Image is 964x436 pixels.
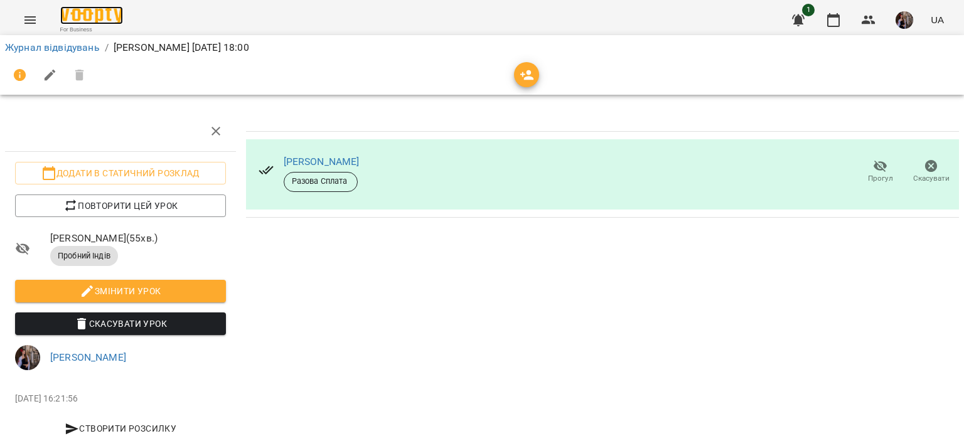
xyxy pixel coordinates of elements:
[868,173,893,184] span: Прогул
[896,11,913,29] img: 8d3efba7e3fbc8ec2cfbf83b777fd0d7.JPG
[50,231,226,246] span: [PERSON_NAME] ( 55 хв. )
[60,6,123,24] img: Voopty Logo
[5,41,100,53] a: Журнал відвідувань
[802,4,815,16] span: 1
[5,40,959,55] nav: breadcrumb
[50,351,126,363] a: [PERSON_NAME]
[926,8,949,31] button: UA
[25,198,216,213] span: Повторити цей урок
[15,162,226,184] button: Додати в статичний розклад
[15,312,226,335] button: Скасувати Урок
[60,26,123,34] span: For Business
[284,156,360,167] a: [PERSON_NAME]
[20,421,221,436] span: Створити розсилку
[25,166,216,181] span: Додати в статичний розклад
[50,250,118,262] span: Пробний Індів
[855,154,906,189] button: Прогул
[15,280,226,302] button: Змінити урок
[15,345,40,370] img: 8d3efba7e3fbc8ec2cfbf83b777fd0d7.JPG
[25,284,216,299] span: Змінити урок
[913,173,950,184] span: Скасувати
[15,5,45,35] button: Menu
[114,40,249,55] p: [PERSON_NAME] [DATE] 18:00
[105,40,109,55] li: /
[931,13,944,26] span: UA
[906,154,956,189] button: Скасувати
[15,393,226,405] p: [DATE] 16:21:56
[25,316,216,331] span: Скасувати Урок
[284,176,357,187] span: Разова Сплата
[15,194,226,217] button: Повторити цей урок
